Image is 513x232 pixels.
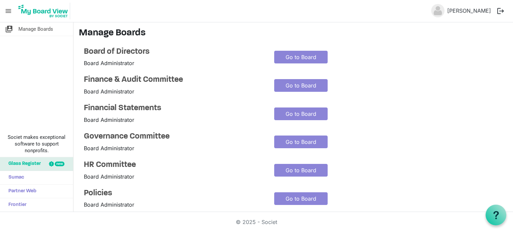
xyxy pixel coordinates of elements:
img: no-profile-picture.svg [431,4,445,17]
span: Frontier [5,198,26,212]
a: Governance Committee [84,132,264,142]
span: Partner Web [5,185,36,198]
span: Societ makes exceptional software to support nonprofits. [3,134,70,154]
a: [PERSON_NAME] [445,4,494,17]
a: Go to Board [274,107,328,120]
a: HR Committee [84,160,264,170]
span: Board Administrator [84,60,134,66]
div: new [55,162,64,166]
a: My Board View Logo [16,3,73,19]
span: Sumac [5,171,24,184]
span: Board Administrator [84,88,134,95]
img: My Board View Logo [16,3,70,19]
a: Financial Statements [84,103,264,113]
a: Finance & Audit Committee [84,75,264,85]
span: Board Administrator [84,173,134,180]
a: © 2025 - Societ [236,219,277,225]
a: Board of Directors [84,47,264,57]
h3: Manage Boards [79,28,508,39]
span: Board Administrator [84,145,134,152]
a: Go to Board [274,164,328,177]
span: Manage Boards [18,22,53,36]
span: Board Administrator [84,201,134,208]
a: Go to Board [274,79,328,92]
span: Glass Register [5,157,41,171]
a: Go to Board [274,51,328,63]
span: menu [2,5,15,17]
a: Go to Board [274,192,328,205]
a: Policies [84,189,264,198]
span: switch_account [5,22,13,36]
button: logout [494,4,508,18]
span: Board Administrator [84,117,134,123]
a: Go to Board [274,136,328,148]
